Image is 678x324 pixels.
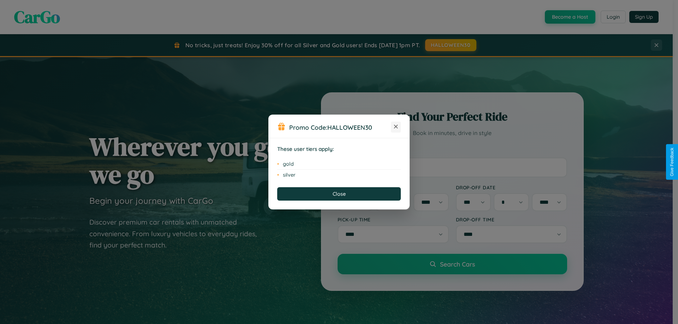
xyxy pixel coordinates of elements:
div: Give Feedback [670,148,674,176]
li: gold [277,159,401,170]
h3: Promo Code: [289,123,391,131]
li: silver [277,170,401,180]
b: HALLOWEEN30 [327,123,372,131]
strong: These user tiers apply: [277,146,334,152]
button: Close [277,187,401,201]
